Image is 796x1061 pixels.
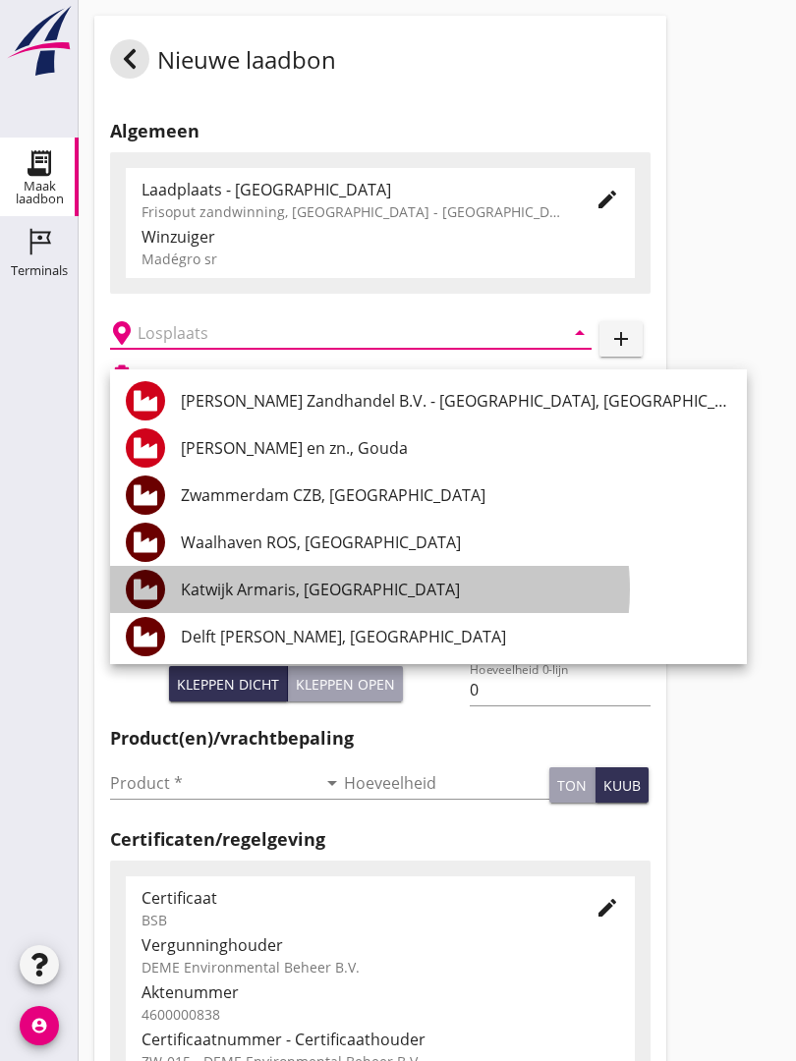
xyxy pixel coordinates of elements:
i: arrow_drop_down [320,771,344,795]
div: Delft [PERSON_NAME], [GEOGRAPHIC_DATA] [181,625,731,648]
h2: Algemeen [110,118,651,144]
i: account_circle [20,1006,59,1045]
div: Madégro sr [142,249,619,269]
div: kuub [603,775,641,796]
div: Vergunninghouder [142,933,619,957]
i: add [609,327,633,351]
div: Terminals [11,264,68,277]
div: Aktenummer [142,980,619,1004]
h2: Certificaten/regelgeving [110,826,651,853]
button: kuub [596,767,649,803]
i: edit [596,188,619,211]
div: Kleppen open [296,674,395,695]
input: Hoeveelheid 0-lijn [470,674,650,705]
div: Winzuiger [142,225,619,249]
h2: Product(en)/vrachtbepaling [110,725,651,752]
div: ton [557,775,587,796]
div: [PERSON_NAME] en zn., Gouda [181,436,731,460]
div: Katwijk Armaris, [GEOGRAPHIC_DATA] [181,578,731,601]
button: Kleppen dicht [169,666,288,701]
div: 4600000838 [142,1004,619,1025]
button: Kleppen open [288,666,403,701]
h2: Beladen vaartuig [142,365,242,383]
div: Nieuwe laadbon [110,39,336,86]
div: Certificaat [142,886,564,910]
div: Laadplaats - [GEOGRAPHIC_DATA] [142,178,564,201]
div: Certificaatnummer - Certificaathouder [142,1028,619,1051]
input: Hoeveelheid [344,767,550,799]
button: ton [549,767,596,803]
div: [PERSON_NAME] Zandhandel B.V. - [GEOGRAPHIC_DATA], [GEOGRAPHIC_DATA] [181,389,731,413]
i: edit [596,896,619,920]
div: DEME Environmental Beheer B.V. [142,957,619,977]
div: Frisoput zandwinning, [GEOGRAPHIC_DATA] - [GEOGRAPHIC_DATA]. [142,201,564,222]
input: Losplaats [138,317,537,349]
div: Kleppen dicht [177,674,279,695]
div: BSB [142,910,564,930]
div: Waalhaven ROS, [GEOGRAPHIC_DATA] [181,530,731,554]
i: arrow_drop_down [568,321,592,345]
div: Zwammerdam CZB, [GEOGRAPHIC_DATA] [181,483,731,507]
input: Product * [110,767,316,799]
img: logo-small.a267ee39.svg [4,5,75,78]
